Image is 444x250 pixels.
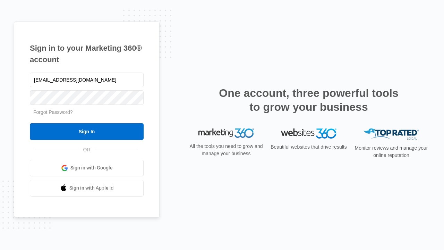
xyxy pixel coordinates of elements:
[270,143,348,151] p: Beautiful websites that drive results
[33,109,73,115] a: Forgot Password?
[281,128,336,139] img: Websites 360
[352,144,430,159] p: Monitor reviews and manage your online reputation
[198,128,254,138] img: Marketing 360
[78,146,95,153] span: OR
[70,164,113,172] span: Sign in with Google
[364,128,419,140] img: Top Rated Local
[30,73,144,87] input: Email
[30,123,144,140] input: Sign In
[69,184,114,192] span: Sign in with Apple Id
[187,143,265,157] p: All the tools you need to grow and manage your business
[30,160,144,176] a: Sign in with Google
[30,180,144,197] a: Sign in with Apple Id
[217,86,401,114] h2: One account, three powerful tools to grow your business
[30,42,144,65] h1: Sign in to your Marketing 360® account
